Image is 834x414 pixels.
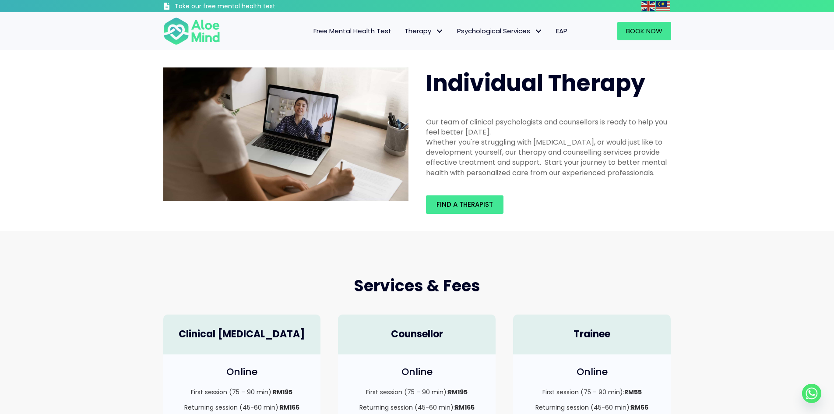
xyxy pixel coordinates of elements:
[626,26,662,35] span: Book Now
[398,22,450,40] a: TherapyTherapy: submenu
[426,117,671,137] div: Our team of clinical psychologists and counsellors is ready to help you feel better [DATE].
[426,67,645,99] span: Individual Therapy
[313,26,391,35] span: Free Mental Health Test
[522,328,662,341] h4: Trainee
[448,388,468,396] strong: RM195
[617,22,671,40] a: Book Now
[433,25,446,38] span: Therapy: submenu
[522,365,662,379] h4: Online
[641,1,656,11] a: English
[347,403,487,412] p: Returning session (45-60 min):
[631,403,648,412] strong: RM55
[450,22,549,40] a: Psychological ServicesPsychological Services: submenu
[172,365,312,379] h4: Online
[556,26,567,35] span: EAP
[273,388,292,396] strong: RM195
[405,26,444,35] span: Therapy
[232,22,574,40] nav: Menu
[307,22,398,40] a: Free Mental Health Test
[549,22,574,40] a: EAP
[641,1,655,11] img: en
[163,2,322,12] a: Take our free mental health test
[347,388,487,396] p: First session (75 – 90 min):
[172,403,312,412] p: Returning session (45-60 min):
[347,328,487,341] h4: Counsellor
[522,403,662,412] p: Returning session (45-60 min):
[802,384,821,403] a: Whatsapp
[172,388,312,396] p: First session (75 – 90 min):
[457,26,543,35] span: Psychological Services
[436,200,493,209] span: Find a therapist
[532,25,545,38] span: Psychological Services: submenu
[347,365,487,379] h4: Online
[522,388,662,396] p: First session (75 – 90 min):
[624,388,642,396] strong: RM55
[280,403,299,412] strong: RM165
[656,1,671,11] a: Malay
[163,17,220,46] img: Aloe mind Logo
[455,403,475,412] strong: RM165
[656,1,670,11] img: ms
[426,195,503,214] a: Find a therapist
[354,275,480,297] span: Services & Fees
[163,67,408,201] img: Therapy online individual
[172,328,312,341] h4: Clinical [MEDICAL_DATA]
[175,2,322,11] h3: Take our free mental health test
[426,137,671,178] div: Whether you're struggling with [MEDICAL_DATA], or would just like to development yourself, our th...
